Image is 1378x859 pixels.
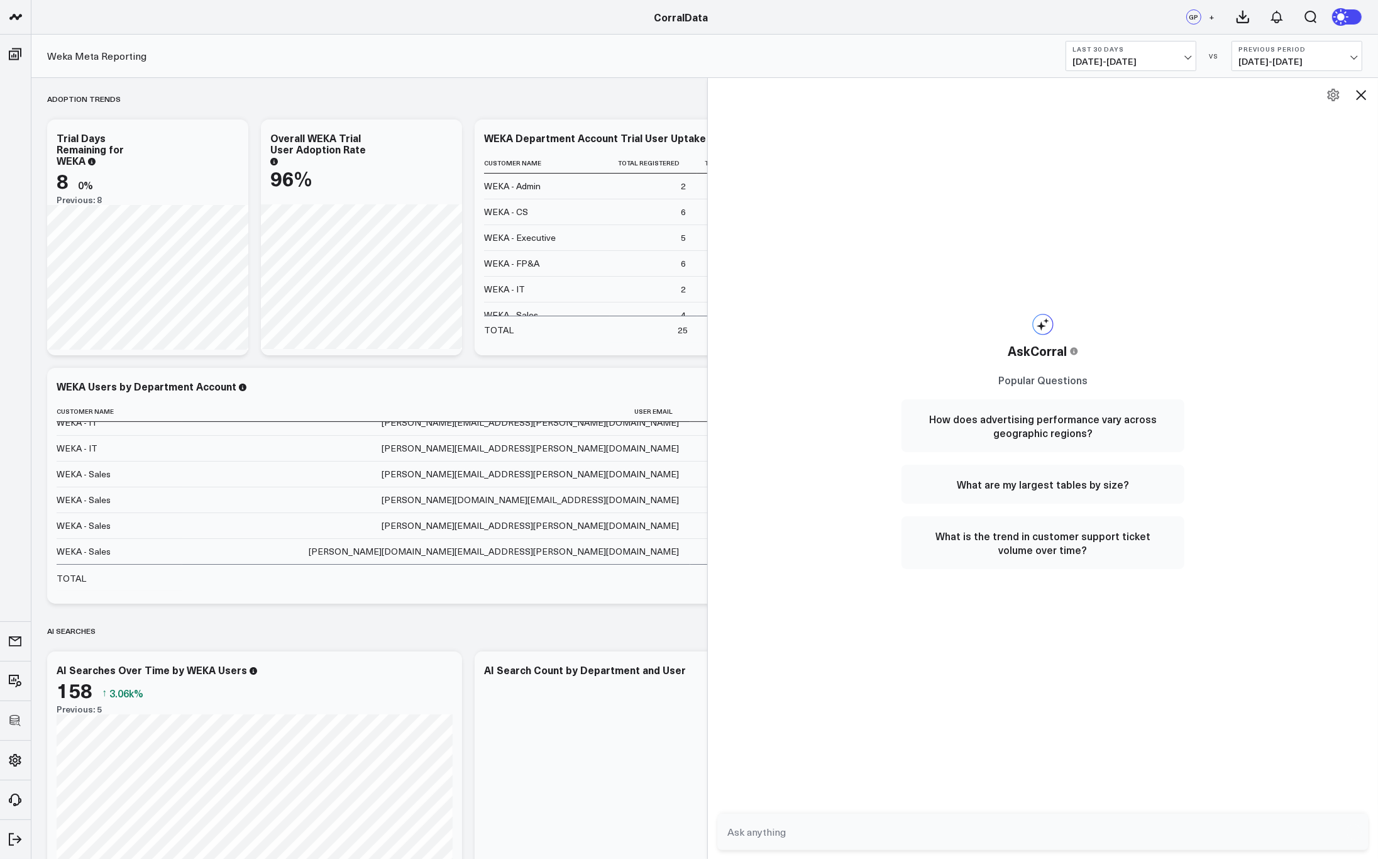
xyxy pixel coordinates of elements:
div: [PERSON_NAME][DOMAIN_NAME][EMAIL_ADDRESS][PERSON_NAME][DOMAIN_NAME] [309,545,679,558]
span: AskCorral [1008,341,1067,360]
div: [PERSON_NAME][DOMAIN_NAME][EMAIL_ADDRESS][DOMAIN_NAME] [382,494,679,506]
div: TOTAL [484,324,514,336]
div: WEKA - Sales [57,519,111,532]
div: 96% [270,167,312,189]
button: How does advertising performance vary across geographic regions? [901,399,1184,452]
div: 0% [78,178,93,192]
div: WEKA - Sales [484,309,538,321]
b: Last 30 Days [1072,45,1189,53]
div: WEKA - Executive [484,231,556,244]
div: GP [1186,9,1201,25]
div: 6 [681,257,686,270]
div: 2 [681,283,686,296]
div: WEKA Users by Department Account [57,379,236,393]
div: WEKA - Sales [57,494,111,506]
div: 6 [681,206,686,218]
div: WEKA - IT [57,416,97,429]
div: [PERSON_NAME][EMAIL_ADDRESS][PERSON_NAME][DOMAIN_NAME] [382,468,679,480]
div: AI Searches Over Time by WEKA Users [57,663,247,677]
div: 4 [681,309,686,321]
b: Previous Period [1238,45,1355,53]
div: 5 [681,231,686,244]
button: What is the trend in customer support ticket volume over time? [901,516,1184,569]
th: User Role [690,401,792,422]
h3: Popular Questions [901,373,1184,387]
div: WEKA - CS [484,206,528,218]
div: Previous: 8 [57,195,239,205]
th: Customer Name [484,153,610,174]
div: VS [1203,52,1225,60]
div: WEKA - IT [57,442,97,455]
div: [PERSON_NAME][EMAIL_ADDRESS][PERSON_NAME][DOMAIN_NAME] [382,416,679,429]
th: Customer Name [57,401,182,422]
a: Weka Meta Reporting [47,49,146,63]
th: User Email [182,401,690,422]
div: AI Searches [47,616,96,645]
span: 3.06k% [109,686,143,700]
div: Previous: 5 [57,704,453,714]
button: Previous Period[DATE]-[DATE] [1232,41,1362,71]
button: + [1204,9,1220,25]
div: WEKA - Sales [57,468,111,480]
div: TOTAL [57,572,86,585]
div: [PERSON_NAME][EMAIL_ADDRESS][PERSON_NAME][DOMAIN_NAME] [382,442,679,455]
th: Total Registered [610,153,697,174]
button: What are my largest tables by size? [901,465,1184,504]
div: 2 [681,180,686,192]
div: Adoption Trends [47,84,121,113]
div: WEKA - IT [484,283,525,296]
div: Trial Days Remaining for WEKA [57,131,124,167]
div: 8 [57,169,69,192]
div: 158 [57,679,92,701]
button: Last 30 Days[DATE]-[DATE] [1066,41,1196,71]
div: WEKA Department Account Trial User Uptake Rate [484,131,731,145]
span: ↑ [102,685,107,701]
div: AI Search Count by Department and User [484,663,686,677]
a: CorralData [654,10,708,24]
span: + [1210,13,1215,21]
div: Overall WEKA Trial User Adoption Rate [270,131,366,156]
th: Total Logged In [697,153,780,174]
div: WEKA - Admin [484,180,541,192]
div: WEKA - Sales [57,545,111,558]
div: 25 [678,324,688,336]
div: WEKA - FP&A [484,257,539,270]
span: [DATE] - [DATE] [1238,57,1355,67]
span: [DATE] - [DATE] [1072,57,1189,67]
div: [PERSON_NAME][EMAIL_ADDRESS][PERSON_NAME][DOMAIN_NAME] [382,519,679,532]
